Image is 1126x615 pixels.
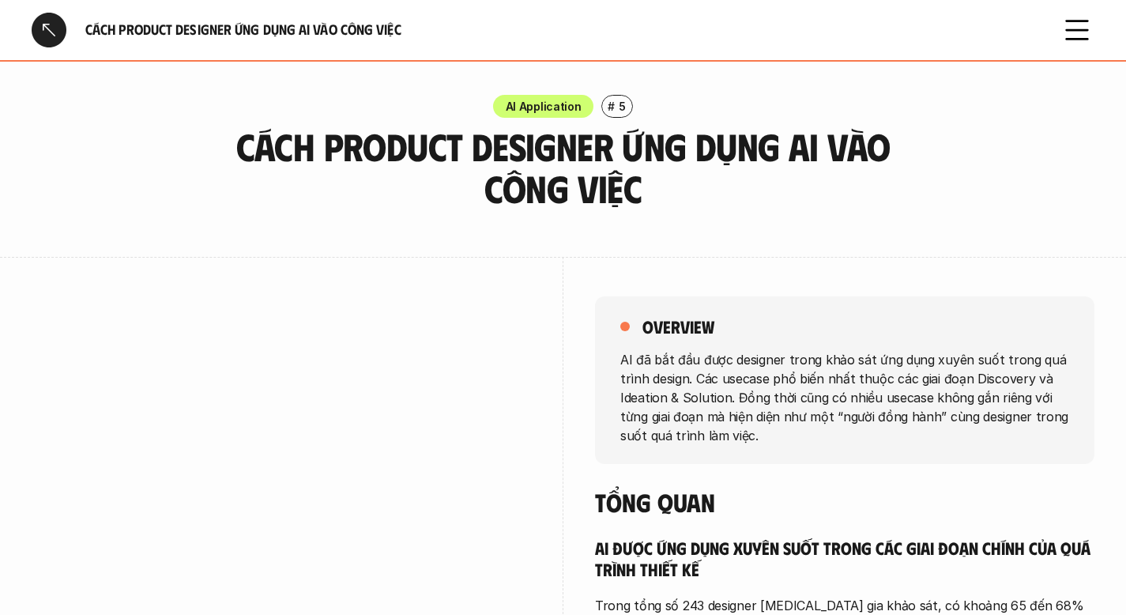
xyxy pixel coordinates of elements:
[619,98,626,115] p: 5
[642,315,714,338] h5: overview
[595,537,1094,580] h5: AI được ứng dụng xuyên suốt trong các giai đoạn chính của quá trình thiết kế
[595,487,1094,517] h4: Tổng quan
[620,349,1069,444] p: AI đã bắt đầu được designer trong khảo sát ứng dụng xuyên suốt trong quá trình design. Các usecas...
[608,100,615,112] h6: #
[506,98,582,115] p: AI Application
[85,21,1041,39] h6: Cách Product Designer ứng dụng AI vào công việc
[228,126,899,209] h3: Cách Product Designer ứng dụng AI vào công việc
